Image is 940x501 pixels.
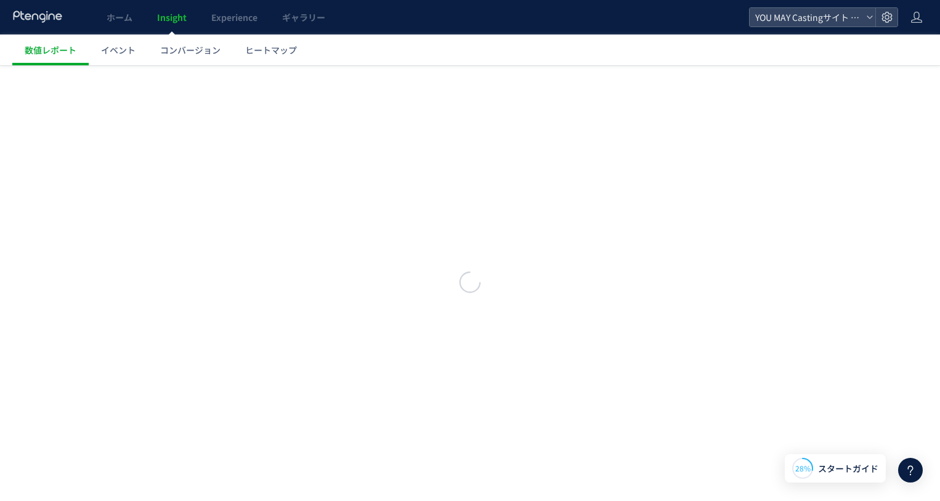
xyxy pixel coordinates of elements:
[101,44,136,56] span: イベント
[282,11,325,23] span: ギャラリー
[795,463,811,473] span: 28%
[107,11,132,23] span: ホーム
[752,8,861,26] span: YOU MAY Castingサイト データ計測
[157,11,187,23] span: Insight
[818,462,878,475] span: スタートガイド
[25,44,76,56] span: 数値レポート
[245,44,297,56] span: ヒートマップ
[160,44,221,56] span: コンバージョン
[211,11,257,23] span: Experience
